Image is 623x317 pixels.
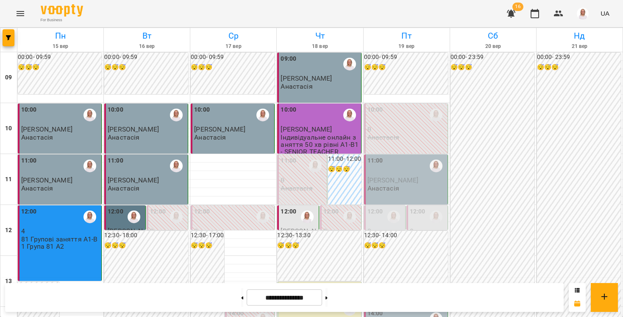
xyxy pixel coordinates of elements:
p: 81 Групові заняття A1-B1 Група 81 A2 [21,236,100,250]
span: [PERSON_NAME] [194,125,245,133]
h6: 😴😴😴 [191,63,275,72]
p: Анастасія [281,185,312,192]
h6: 10 [5,124,12,133]
p: Анастасія [21,134,53,141]
img: Анастасія [83,109,96,121]
label: 11:00 [21,156,37,166]
p: 0 [194,227,273,235]
h6: 20 вер [451,42,535,50]
h6: 😴😴😴 [277,241,361,250]
label: 09:00 [281,54,296,64]
img: Анастасія [430,210,442,223]
span: For Business [41,17,83,23]
label: 12:00 [21,207,37,216]
img: Анастасія [343,58,356,70]
h6: 😴😴😴 [191,241,224,250]
label: 12:00 [367,207,383,216]
img: Анастасія [83,160,96,172]
h6: 00:00 - 23:59 [537,53,621,62]
img: Анастасія [343,109,356,121]
img: Анастасія [256,109,269,121]
p: 0 [367,126,446,133]
h6: 16 вер [105,42,189,50]
p: Анастасія [281,83,312,90]
p: 0 [410,227,446,235]
h6: 00:00 - 09:59 [18,53,102,62]
img: Анастасія [309,160,322,172]
h6: 11 [5,175,12,184]
img: Анастасія [128,210,140,223]
h6: Сб [451,29,535,42]
label: 11:00 [281,156,296,166]
h6: 😴😴😴 [364,63,448,72]
p: Анастасія [194,134,226,141]
h6: Ср [192,29,275,42]
h6: 13 [5,277,12,286]
div: Анастасія [170,109,183,121]
img: Анастасія [170,160,183,172]
h6: 😴😴😴 [537,63,621,72]
label: 10:00 [367,105,383,115]
p: 4 [21,227,100,235]
p: Індивідуальне онлайн заняття 50 хв рівні А1-В1- SENIOR TEACHER [281,134,359,156]
img: Анастасія [430,160,442,172]
h6: 18 вер [278,42,362,50]
img: Анастасія [343,210,356,223]
h6: 11:00 - 12:00 [328,154,361,164]
button: Menu [10,3,31,24]
span: [PERSON_NAME] [367,176,419,184]
h6: 21 вер [538,42,621,50]
h6: Чт [278,29,362,42]
img: Анастасія [301,210,314,223]
label: 11:00 [108,156,123,166]
label: 11:00 [367,156,383,166]
img: Анастасія [256,210,269,223]
h6: Пн [19,29,102,42]
h6: 00:00 - 23:59 [451,53,534,62]
img: Анастасія [170,210,183,223]
button: UA [597,6,613,21]
h6: 17 вер [192,42,275,50]
label: 10:00 [281,105,296,115]
h6: 😴😴😴 [104,63,188,72]
img: Анастасія [430,109,442,121]
h6: 09 [5,73,12,82]
label: 10:00 [108,105,123,115]
p: 0 [281,177,325,184]
span: [PERSON_NAME] [281,125,332,133]
img: Voopty Logo [41,4,83,17]
p: 0 [367,227,403,235]
h6: 😴😴😴 [328,165,361,174]
img: Анастасія [387,210,400,223]
label: 12:00 [194,207,210,216]
p: Анастасія [21,185,53,192]
p: 0 [150,227,186,235]
h6: 😴😴😴 [451,63,534,72]
h6: 😴😴😴 [18,63,102,72]
h6: 19 вер [365,42,448,50]
span: [PERSON_NAME] [108,176,159,184]
span: [PERSON_NAME] [21,176,72,184]
span: [PERSON_NAME] [108,227,143,242]
h6: Нд [538,29,621,42]
h6: 15 вер [19,42,102,50]
h6: 00:00 - 09:59 [191,53,275,62]
span: [PERSON_NAME] [108,125,159,133]
img: Анастасія [83,210,96,223]
h6: 12 [5,226,12,235]
h6: 12:30 - 13:30 [277,231,361,240]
